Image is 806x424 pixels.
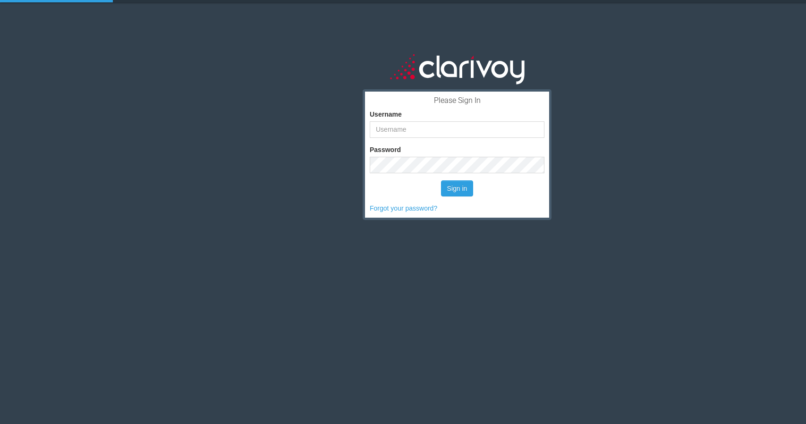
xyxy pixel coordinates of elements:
h3: Please Sign In [370,96,544,105]
img: clarivoy_whitetext_transbg.svg [390,52,525,85]
a: Forgot your password? [370,204,437,212]
label: Password [370,145,401,154]
input: Username [370,121,544,138]
button: Sign in [441,180,474,196]
label: Username [370,110,402,119]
